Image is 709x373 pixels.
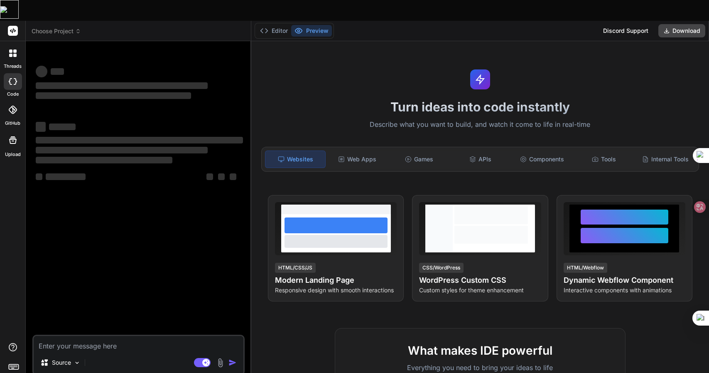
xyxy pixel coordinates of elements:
[348,363,612,373] p: Everything you need to bring your ideas to life
[36,137,243,143] span: ‌
[49,124,76,130] span: ‌
[5,120,20,127] label: GitHub
[564,274,685,286] h4: Dynamic Webflow Component
[348,342,612,359] h2: What makes IDE powerful
[257,25,291,37] button: Editor
[216,358,225,368] img: attachment
[598,24,653,37] div: Discord Support
[36,82,208,89] span: ‌
[419,274,541,286] h4: WordPress Custom CSS
[36,147,208,153] span: ‌
[230,173,236,180] span: ‌
[275,263,316,273] div: HTML/CSS/JS
[564,263,607,273] div: HTML/Webflow
[275,274,397,286] h4: Modern Landing Page
[52,358,71,367] p: Source
[275,286,397,294] p: Responsive design with smooth interactions
[4,63,22,70] label: threads
[419,286,541,294] p: Custom styles for theme enhancement
[36,92,191,99] span: ‌
[36,173,42,180] span: ‌
[389,151,449,168] div: Games
[635,151,695,168] div: Internal Tools
[228,358,237,367] img: icon
[419,263,464,273] div: CSS/WordPress
[256,99,704,114] h1: Turn ideas into code instantly
[291,25,332,37] button: Preview
[512,151,572,168] div: Components
[256,119,704,130] p: Describe what you want to build, and watch it come to life in real-time
[32,27,81,35] span: Choose Project
[36,66,47,77] span: ‌
[658,24,705,37] button: Download
[36,122,46,132] span: ‌
[564,286,685,294] p: Interactive components with animations
[265,151,326,168] div: Websites
[218,173,225,180] span: ‌
[51,68,64,75] span: ‌
[5,151,21,158] label: Upload
[74,359,81,366] img: Pick Models
[46,173,86,180] span: ‌
[574,151,633,168] div: Tools
[327,151,387,168] div: Web Apps
[36,157,172,163] span: ‌
[451,151,510,168] div: APIs
[206,173,213,180] span: ‌
[7,91,19,98] label: code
